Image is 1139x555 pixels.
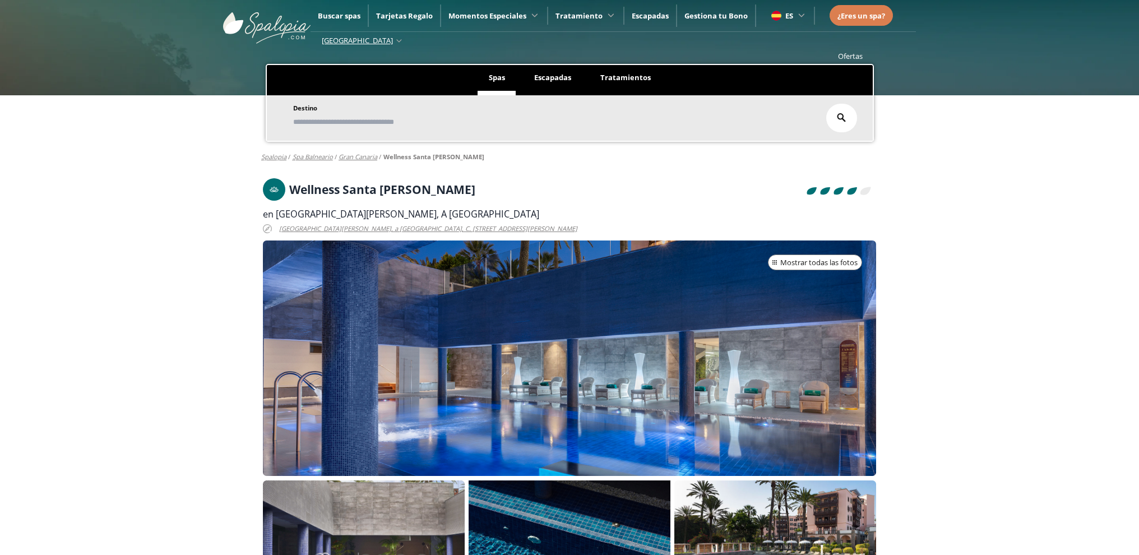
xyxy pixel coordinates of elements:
span: Mostrar todas las fotos [780,257,858,269]
img: ImgLogoSpalopia.BvClDcEz.svg [223,1,311,44]
span: [GEOGRAPHIC_DATA] [322,35,393,45]
a: Gestiona tu Bono [684,11,748,21]
span: / [379,152,381,161]
a: Tarjetas Regalo [376,11,433,21]
span: Tratamientos [600,72,651,82]
a: spa balneario [293,152,333,161]
span: ¿Eres un spa? [837,11,885,21]
span: / [335,152,337,161]
span: Escapadas [534,72,571,82]
span: Spas [489,72,505,82]
a: Escapadas [632,11,669,21]
a: Buscar spas [318,11,360,21]
span: Destino [293,104,317,112]
a: Ofertas [838,51,863,61]
a: Wellness Santa [PERSON_NAME] [383,152,484,161]
a: ¿Eres un spa? [837,10,885,22]
span: [GEOGRAPHIC_DATA][PERSON_NAME], a [GEOGRAPHIC_DATA], C. [STREET_ADDRESS][PERSON_NAME] [279,223,577,235]
a: gran canaria [339,152,377,161]
span: / [288,152,290,161]
h1: Wellness Santa [PERSON_NAME] [289,183,475,196]
a: Spalopia [261,152,286,161]
span: en [GEOGRAPHIC_DATA][PERSON_NAME], A [GEOGRAPHIC_DATA] [263,208,539,220]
